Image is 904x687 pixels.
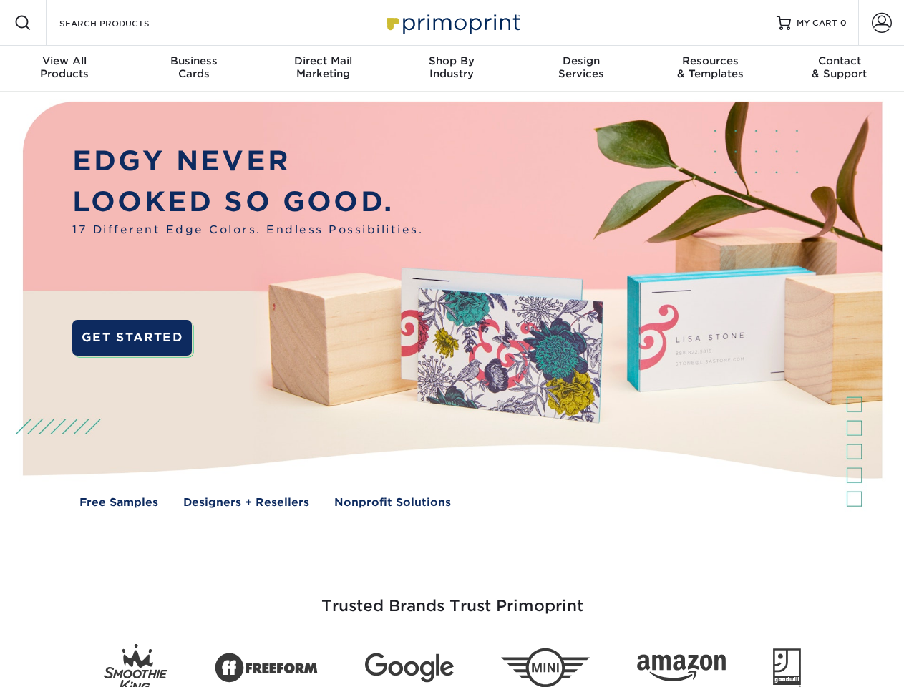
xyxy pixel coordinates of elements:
a: Shop ByIndustry [387,46,516,92]
span: MY CART [797,17,837,29]
div: & Support [775,54,904,80]
span: 0 [840,18,847,28]
a: BusinessCards [129,46,258,92]
a: DesignServices [517,46,646,92]
a: Resources& Templates [646,46,774,92]
div: Services [517,54,646,80]
img: Goodwill [773,648,801,687]
img: Primoprint [381,7,524,38]
p: EDGY NEVER [72,141,423,182]
span: 17 Different Edge Colors. Endless Possibilities. [72,222,423,238]
span: Resources [646,54,774,67]
span: Contact [775,54,904,67]
img: Google [365,653,454,683]
a: Free Samples [79,494,158,511]
div: & Templates [646,54,774,80]
span: Direct Mail [258,54,387,67]
div: Industry [387,54,516,80]
img: Amazon [637,655,726,682]
a: Direct MailMarketing [258,46,387,92]
input: SEARCH PRODUCTS..... [58,14,198,31]
span: Business [129,54,258,67]
div: Cards [129,54,258,80]
p: LOOKED SO GOOD. [72,182,423,223]
a: Contact& Support [775,46,904,92]
a: Designers + Resellers [183,494,309,511]
span: Design [517,54,646,67]
a: GET STARTED [72,320,192,356]
a: Nonprofit Solutions [334,494,451,511]
div: Marketing [258,54,387,80]
span: Shop By [387,54,516,67]
h3: Trusted Brands Trust Primoprint [34,562,871,633]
